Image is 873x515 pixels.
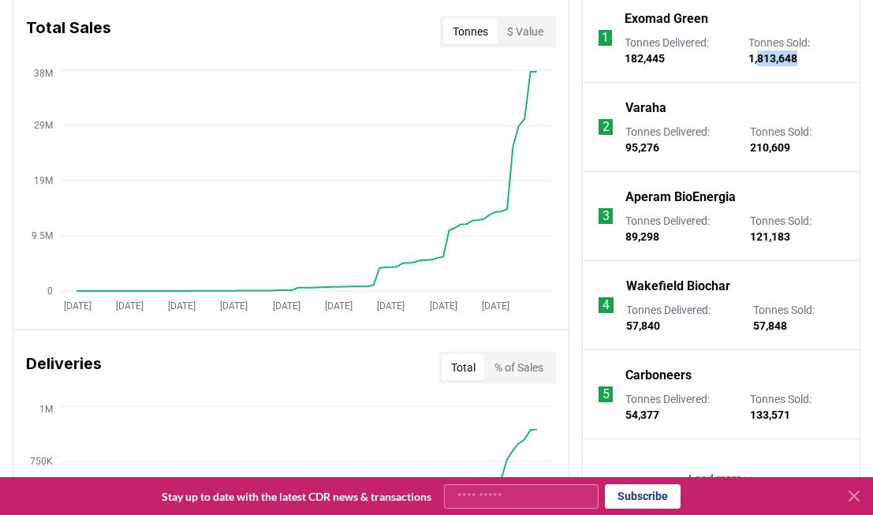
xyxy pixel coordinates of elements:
[26,16,111,47] h3: Total Sales
[625,141,659,154] span: 95,276
[626,277,730,296] a: Wakefield Biochar
[625,35,733,66] p: Tonnes Delivered :
[625,52,665,65] span: 182,445
[603,296,610,315] p: 4
[676,463,767,494] button: Load more
[753,302,844,334] p: Tonnes Sold :
[442,355,485,380] button: Total
[626,302,738,334] p: Tonnes Delivered :
[30,456,53,467] tspan: 750K
[625,366,692,385] a: Carboneers
[220,300,248,312] tspan: [DATE]
[603,118,610,136] p: 2
[116,300,144,312] tspan: [DATE]
[34,175,53,186] tspan: 19M
[625,99,666,118] a: Varaha
[32,230,53,241] tspan: 9.5M
[325,300,353,312] tspan: [DATE]
[430,300,457,312] tspan: [DATE]
[273,300,300,312] tspan: [DATE]
[64,300,91,312] tspan: [DATE]
[748,52,797,65] span: 1,813,648
[34,120,53,131] tspan: 29M
[603,207,610,226] p: 3
[625,391,734,423] p: Tonnes Delivered :
[47,285,53,297] tspan: 0
[443,19,498,44] button: Tonnes
[625,9,708,28] a: Exomad Green
[168,300,196,312] tspan: [DATE]
[39,404,53,415] tspan: 1M
[485,355,553,380] button: % of Sales
[603,385,610,404] p: 5
[748,35,844,66] p: Tonnes Sold :
[750,391,844,423] p: Tonnes Sold :
[750,230,790,243] span: 121,183
[753,319,787,332] span: 57,848
[626,319,660,332] span: 57,840
[34,68,53,79] tspan: 38M
[625,188,736,207] a: Aperam BioEnergia
[750,141,790,154] span: 210,609
[688,471,742,487] p: Load more
[625,230,659,243] span: 89,298
[750,124,844,155] p: Tonnes Sold :
[750,213,844,244] p: Tonnes Sold :
[750,409,790,421] span: 133,571
[625,124,734,155] p: Tonnes Delivered :
[602,28,609,47] p: 1
[26,352,102,383] h3: Deliveries
[377,300,405,312] tspan: [DATE]
[482,300,509,312] tspan: [DATE]
[625,213,734,244] p: Tonnes Delivered :
[625,409,659,421] span: 54,377
[498,19,553,44] button: $ Value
